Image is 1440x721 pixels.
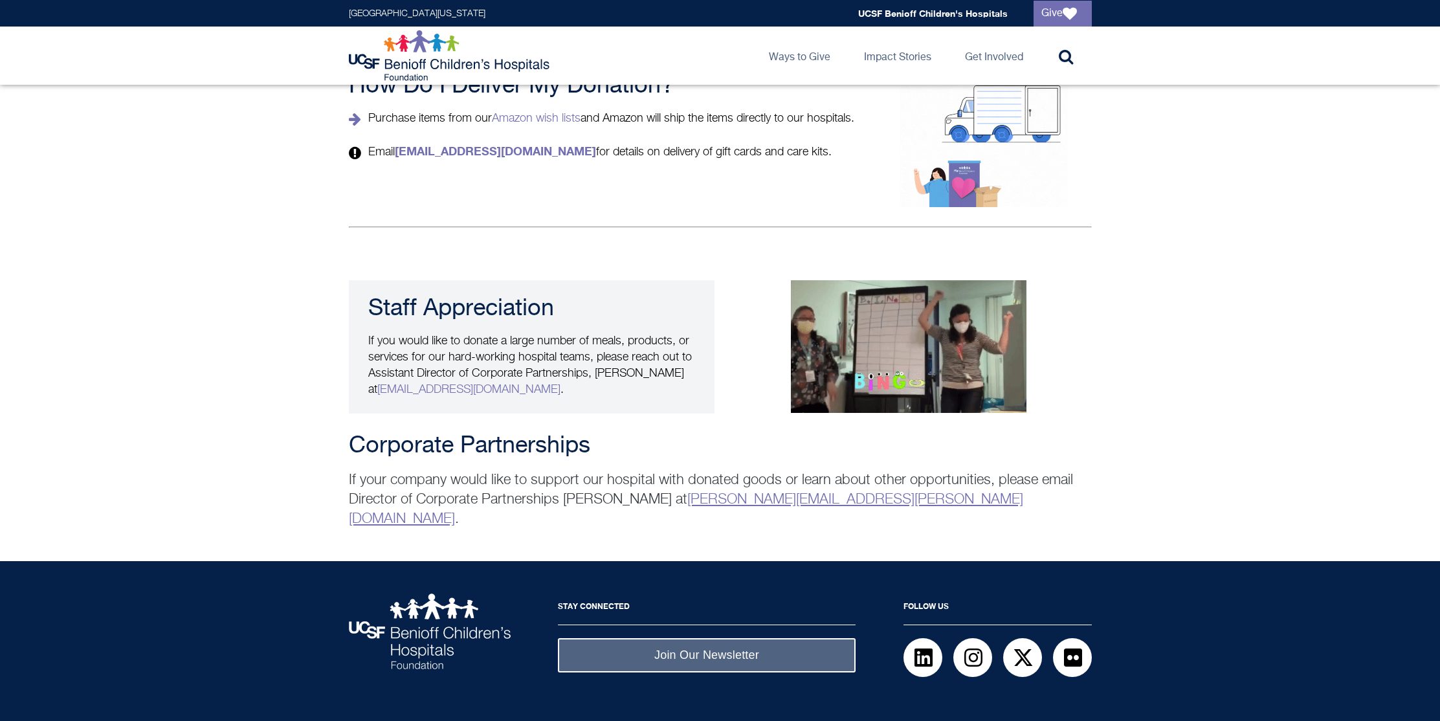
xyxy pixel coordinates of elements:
[349,471,1092,529] p: If your company would like to support our hospital with donated goods or learn about other opport...
[349,433,1092,459] h2: Corporate Partnerships
[349,593,511,669] img: UCSF Benioff Children's Hospitals
[368,333,695,398] p: If you would like to donate a large number of meals, products, or services for our hard-working h...
[900,73,1068,207] img: How do I deliver my donations?
[349,9,485,18] a: [GEOGRAPHIC_DATA][US_STATE]
[492,113,581,124] a: Amazon wish lists
[395,144,596,158] a: [EMAIL_ADDRESS][DOMAIN_NAME]
[858,8,1008,19] a: UCSF Benioff Children's Hospitals
[368,296,695,322] h3: Staff Appreciation
[349,30,553,82] img: Logo for UCSF Benioff Children's Hospitals Foundation
[791,280,1026,413] img: Child life team
[1034,1,1092,27] a: Give
[349,143,865,161] p: Email for details on delivery of gift cards and care kits.
[558,593,856,625] h2: Stay Connected
[955,27,1034,85] a: Get Involved
[903,593,1092,625] h2: Follow Us
[854,27,942,85] a: Impact Stories
[377,384,560,395] a: [EMAIL_ADDRESS][DOMAIN_NAME]
[558,638,856,672] a: Join Our Newsletter
[349,73,865,99] h2: How Do I Deliver My Donation?
[349,111,865,127] p: Purchase items from our and Amazon will ship the items directly to our hospitals.
[759,27,841,85] a: Ways to Give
